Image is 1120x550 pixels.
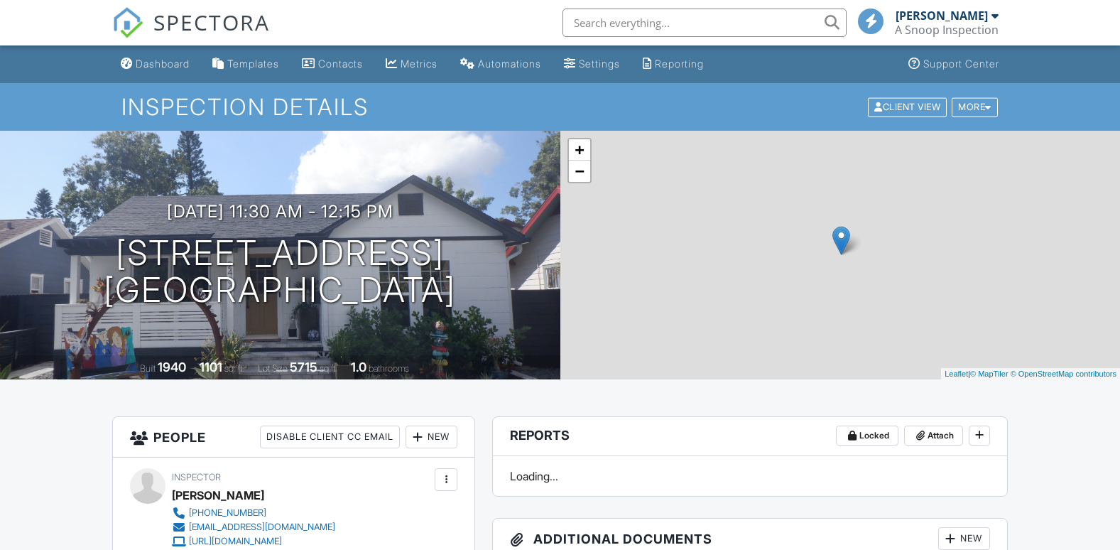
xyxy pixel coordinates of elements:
[952,97,998,117] div: More
[579,58,620,70] div: Settings
[104,234,456,310] h1: [STREET_ADDRESS] [GEOGRAPHIC_DATA]
[172,506,335,520] a: [PHONE_NUMBER]
[158,360,186,374] div: 1940
[562,9,847,37] input: Search everything...
[903,51,1005,77] a: Support Center
[290,360,317,374] div: 5715
[558,51,626,77] a: Settings
[172,534,335,549] a: [URL][DOMAIN_NAME]
[1011,370,1116,378] a: © OpenStreetMap contributors
[112,7,143,38] img: The Best Home Inspection Software - Spectora
[172,472,221,482] span: Inspector
[923,58,999,70] div: Support Center
[369,363,409,374] span: bathrooms
[189,522,335,533] div: [EMAIL_ADDRESS][DOMAIN_NAME]
[569,161,590,182] a: Zoom out
[655,58,704,70] div: Reporting
[224,363,244,374] span: sq. ft.
[380,51,443,77] a: Metrics
[227,58,279,70] div: Templates
[189,536,282,547] div: [URL][DOMAIN_NAME]
[112,19,270,49] a: SPECTORA
[406,426,457,448] div: New
[189,507,266,519] div: [PHONE_NUMBER]
[136,58,190,70] div: Dashboard
[401,58,437,70] div: Metrics
[172,520,335,534] a: [EMAIL_ADDRESS][DOMAIN_NAME]
[637,51,709,77] a: Reporting
[153,7,270,37] span: SPECTORA
[895,23,999,37] div: A Snoop Inspection
[318,58,363,70] div: Contacts
[140,363,156,374] span: Built
[896,9,988,23] div: [PERSON_NAME]
[167,202,393,221] h3: [DATE] 11:30 am - 12:15 pm
[207,51,285,77] a: Templates
[113,417,475,458] h3: People
[200,360,222,374] div: 1101
[569,139,590,161] a: Zoom in
[296,51,369,77] a: Contacts
[115,51,195,77] a: Dashboard
[121,95,999,119] h1: Inspection Details
[868,97,947,117] div: Client View
[172,485,264,506] div: [PERSON_NAME]
[970,370,1008,378] a: © MapTiler
[351,360,366,374] div: 1.0
[938,527,990,550] div: New
[455,51,547,77] a: Automations (Basic)
[260,426,400,448] div: Disable Client CC Email
[941,368,1120,380] div: |
[258,363,288,374] span: Lot Size
[945,370,968,378] a: Leaflet
[478,58,541,70] div: Automations
[320,363,337,374] span: sq.ft.
[866,101,950,112] a: Client View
